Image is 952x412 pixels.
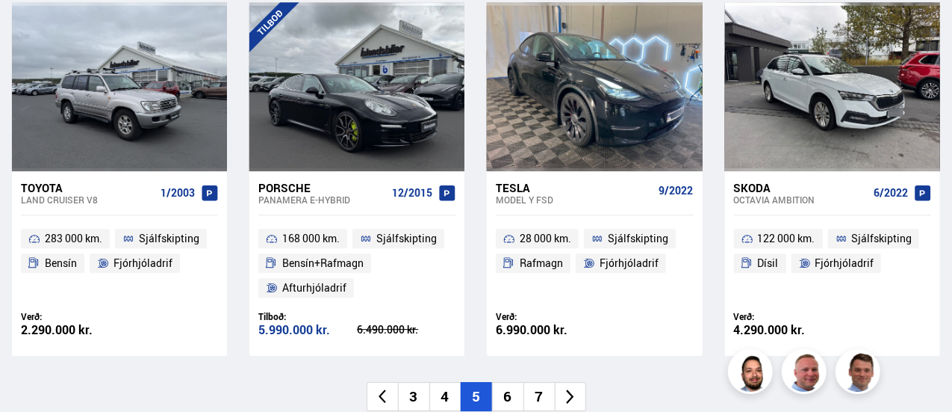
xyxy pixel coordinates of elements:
div: Verð: [734,311,833,322]
div: Verð: [496,311,594,322]
a: Porsche Panamera E-HYBRID 12/2015 168 000 km. Sjálfskipting Bensín+Rafmagn Afturhjóladrif Tilboð:... [249,171,464,356]
button: Opna LiveChat spjallviðmót [12,6,57,51]
span: 12/2015 [392,187,432,199]
div: Verð: [21,311,119,322]
div: Octavia AMBITION [734,194,868,205]
div: 6.990.000 kr. [496,324,594,336]
div: 2.290.000 kr. [21,324,119,336]
div: Toyota [21,181,155,194]
span: Bensín [45,254,77,272]
li: 4 [429,382,461,411]
div: 4.290.000 kr. [734,324,833,336]
img: siFngHWaQ9KaOqBr.png [784,351,829,396]
div: Tilboð: [258,311,357,322]
span: 283 000 km. [45,230,102,247]
div: 5.990.000 kr. [258,324,357,336]
span: 168 000 km. [282,230,340,247]
div: Tesla [496,181,653,194]
span: Bensín+Rafmagn [282,254,364,272]
a: Tesla Model Y FSD 9/2022 28 000 km. Sjálfskipting Rafmagn Fjórhjóladrif Verð: 6.990.000 kr. [487,171,702,356]
img: nhp88E3Fdnt1Opn2.png [730,351,775,396]
span: Fjórhjóladrif [815,254,874,272]
span: 6/2022 [874,187,908,199]
div: 6.490.000 kr. [357,325,455,335]
li: 6 [492,382,523,411]
div: Skoda [734,181,868,194]
span: Sjálfskipting [139,230,199,247]
div: Panamera E-HYBRID [258,194,386,205]
div: Porsche [258,181,386,194]
span: 1/2003 [161,187,195,199]
span: Fjórhjóladrif [600,254,659,272]
div: Model Y FSD [496,194,653,205]
li: 5 [461,382,492,411]
span: Rafmagn [520,254,563,272]
span: Sjálfskipting [608,230,668,247]
li: 3 [398,382,429,411]
span: Sjálfskipting [851,230,912,247]
span: 122 000 km. [758,230,815,247]
span: Dísil [758,254,779,272]
div: Land Cruiser V8 [21,194,155,205]
span: Afturhjóladrif [282,279,346,297]
a: Skoda Octavia AMBITION 6/2022 122 000 km. Sjálfskipting Dísil Fjórhjóladrif Verð: 4.290.000 kr. [725,171,940,356]
span: 28 000 km. [520,230,571,247]
a: Toyota Land Cruiser V8 1/2003 283 000 km. Sjálfskipting Bensín Fjórhjóladrif Verð: 2.290.000 kr. [12,171,227,356]
li: 7 [523,382,555,411]
span: Sjálfskipting [376,230,437,247]
span: Fjórhjóladrif [113,254,172,272]
img: FbJEzSuNWCJXmdc-.webp [838,351,883,396]
span: 9/2022 [659,185,694,197]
